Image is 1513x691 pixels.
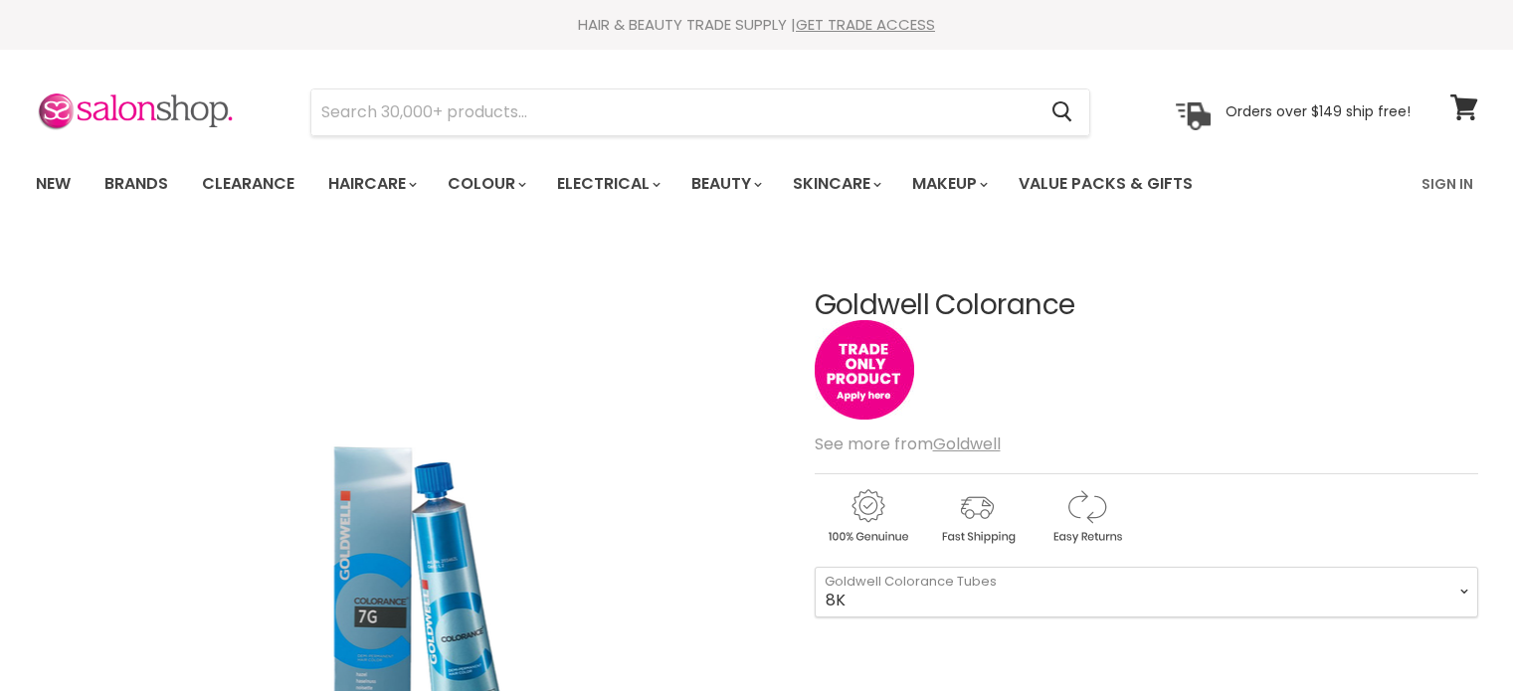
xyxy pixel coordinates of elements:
[542,163,672,205] a: Electrical
[1037,89,1089,135] button: Search
[1004,163,1208,205] a: Value Packs & Gifts
[90,163,183,205] a: Brands
[433,163,538,205] a: Colour
[21,155,1309,213] ul: Main menu
[310,88,1090,136] form: Product
[933,432,1001,455] a: Goldwell
[815,432,1001,455] span: See more from
[187,163,309,205] a: Clearance
[1410,163,1485,205] a: Sign In
[778,163,893,205] a: Skincare
[676,163,774,205] a: Beauty
[313,163,429,205] a: Haircare
[1034,486,1139,547] img: returns.gif
[815,320,914,420] img: tradeonly_small.jpg
[311,89,1037,135] input: Search
[815,486,920,547] img: genuine.gif
[1226,102,1411,120] p: Orders over $149 ship free!
[897,163,1000,205] a: Makeup
[1414,598,1493,671] iframe: Gorgias live chat messenger
[796,14,935,35] a: GET TRADE ACCESS
[11,155,1503,213] nav: Main
[11,15,1503,35] div: HAIR & BEAUTY TRADE SUPPLY |
[815,290,1478,321] h1: Goldwell Colorance
[21,163,86,205] a: New
[924,486,1030,547] img: shipping.gif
